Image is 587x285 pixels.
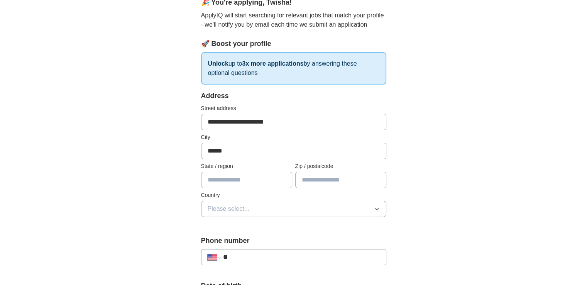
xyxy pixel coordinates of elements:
label: Street address [201,104,386,112]
button: Please select... [201,201,386,217]
p: ApplyIQ will start searching for relevant jobs that match your profile - we'll notify you by emai... [201,11,386,29]
label: City [201,133,386,141]
strong: 3x more applications [242,60,303,67]
label: State / region [201,162,292,170]
div: 🚀 Boost your profile [201,39,386,49]
label: Zip / postalcode [295,162,386,170]
label: Country [201,191,386,199]
label: Phone number [201,236,386,246]
strong: Unlock [208,60,228,67]
div: Address [201,91,386,101]
p: up to by answering these optional questions [201,52,386,85]
span: Please select... [208,204,250,214]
